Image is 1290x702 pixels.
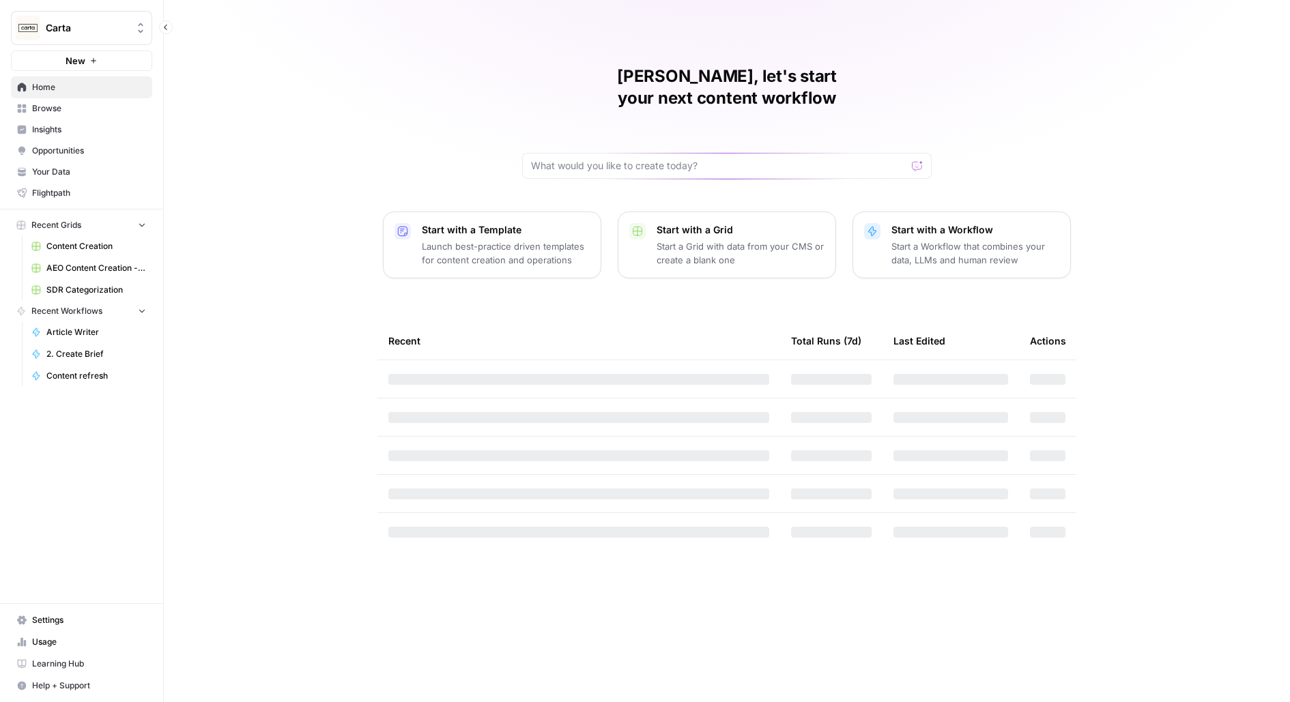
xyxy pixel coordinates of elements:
[46,262,146,274] span: AEO Content Creation - Fund Mgmt
[31,219,81,231] span: Recent Grids
[383,211,601,278] button: Start with a TemplateLaunch best-practice driven templates for content creation and operations
[46,21,128,35] span: Carta
[16,16,40,40] img: Carta Logo
[852,211,1071,278] button: Start with a WorkflowStart a Workflow that combines your data, LLMs and human review
[11,675,152,697] button: Help + Support
[32,187,146,199] span: Flightpath
[25,321,152,343] a: Article Writer
[11,182,152,204] a: Flightpath
[31,305,102,317] span: Recent Workflows
[893,322,945,360] div: Last Edited
[46,348,146,360] span: 2. Create Brief
[11,301,152,321] button: Recent Workflows
[46,240,146,252] span: Content Creation
[11,161,152,183] a: Your Data
[657,239,825,267] p: Start a Grid with data from your CMS or create a blank one
[11,215,152,235] button: Recent Grids
[46,370,146,382] span: Content refresh
[531,159,906,173] input: What would you like to create today?
[46,326,146,338] span: Article Writer
[618,211,836,278] button: Start with a GridStart a Grid with data from your CMS or create a blank one
[32,658,146,670] span: Learning Hub
[25,343,152,365] a: 2. Create Brief
[388,322,769,360] div: Recent
[25,279,152,301] a: SDR Categorization
[422,223,590,237] p: Start with a Template
[11,50,152,71] button: New
[25,235,152,257] a: Content Creation
[422,239,590,267] p: Launch best-practice driven templates for content creation and operations
[25,365,152,387] a: Content refresh
[11,98,152,119] a: Browse
[11,631,152,653] a: Usage
[32,123,146,136] span: Insights
[11,11,152,45] button: Workspace: Carta
[891,223,1059,237] p: Start with a Workflow
[32,81,146,93] span: Home
[32,166,146,178] span: Your Data
[32,614,146,626] span: Settings
[522,65,932,109] h1: [PERSON_NAME], let's start your next content workflow
[657,223,825,237] p: Start with a Grid
[66,54,85,68] span: New
[791,322,861,360] div: Total Runs (7d)
[32,636,146,648] span: Usage
[46,284,146,296] span: SDR Categorization
[11,140,152,162] a: Opportunities
[11,119,152,141] a: Insights
[11,609,152,631] a: Settings
[11,653,152,675] a: Learning Hub
[891,239,1059,267] p: Start a Workflow that combines your data, LLMs and human review
[25,257,152,279] a: AEO Content Creation - Fund Mgmt
[32,102,146,115] span: Browse
[32,145,146,157] span: Opportunities
[32,679,146,692] span: Help + Support
[11,76,152,98] a: Home
[1030,322,1066,360] div: Actions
